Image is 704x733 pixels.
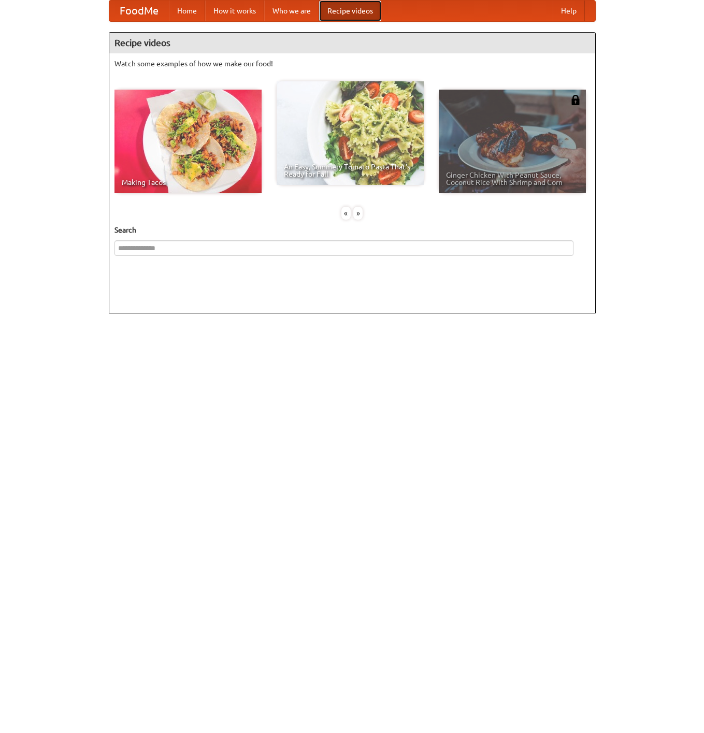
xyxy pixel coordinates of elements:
h5: Search [114,225,590,235]
span: An Easy, Summery Tomato Pasta That's Ready for Fall [284,163,416,178]
h4: Recipe videos [109,33,595,53]
div: « [341,207,351,220]
a: Making Tacos [114,90,262,193]
a: Who we are [264,1,319,21]
a: An Easy, Summery Tomato Pasta That's Ready for Fall [277,81,424,185]
img: 483408.png [570,95,581,105]
span: Making Tacos [122,179,254,186]
a: Recipe videos [319,1,381,21]
a: How it works [205,1,264,21]
a: FoodMe [109,1,169,21]
div: » [353,207,363,220]
a: Help [553,1,585,21]
p: Watch some examples of how we make our food! [114,59,590,69]
a: Home [169,1,205,21]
